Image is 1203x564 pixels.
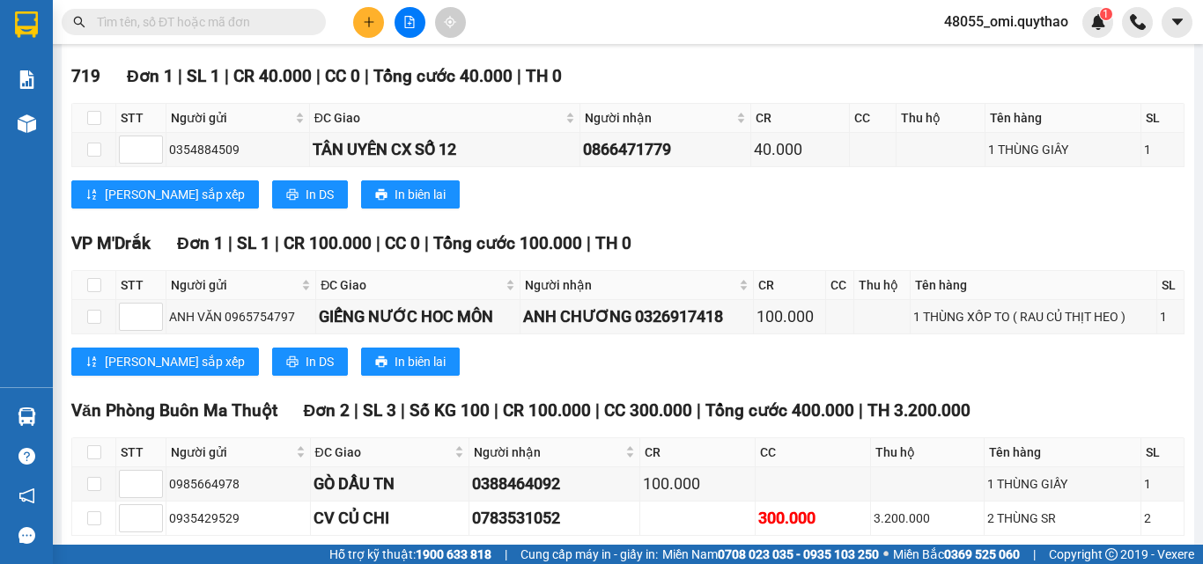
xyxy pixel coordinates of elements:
[395,7,425,38] button: file-add
[587,233,591,253] span: |
[18,70,36,89] img: solution-icon
[361,180,460,209] button: printerIn biên lai
[520,545,658,564] span: Cung cấp máy in - giấy in:
[850,104,896,133] th: CC
[758,506,867,531] div: 300.000
[826,271,855,300] th: CC
[897,104,985,133] th: Thu hộ
[178,66,182,86] span: |
[375,188,387,202] span: printer
[911,271,1158,300] th: Tên hàng
[18,448,35,465] span: question-circle
[444,16,456,28] span: aim
[526,66,562,86] span: TH 0
[316,66,321,86] span: |
[171,275,298,295] span: Người gửi
[871,438,985,467] th: Thu hộ
[127,66,173,86] span: Đơn 1
[985,438,1141,467] th: Tên hàng
[353,7,384,38] button: plus
[416,547,491,561] strong: 1900 633 818
[1103,8,1109,20] span: 1
[225,66,229,86] span: |
[306,185,334,204] span: In DS
[930,11,1082,33] span: 48055_omi.quythao
[1144,474,1181,494] div: 1
[913,307,1155,326] div: 1 THÙNG XỐP TO ( RAU CỦ THỊT HEO )
[705,400,854,421] span: Tổng cước 400.000
[756,438,871,467] th: CC
[375,355,387,370] span: printer
[363,16,375,28] span: plus
[985,104,1141,133] th: Tên hàng
[73,16,85,28] span: search
[71,400,277,421] span: Văn Phòng Buôn Ma Thuột
[376,233,380,253] span: |
[874,509,981,528] div: 3.200.000
[1170,14,1185,30] span: caret-down
[643,472,752,496] div: 100.000
[604,400,692,421] span: CC 300.000
[395,185,446,204] span: In biên lai
[1090,14,1106,30] img: icon-new-feature
[272,348,348,376] button: printerIn DS
[595,233,631,253] span: TH 0
[116,438,166,467] th: STT
[1144,140,1181,159] div: 1
[177,233,224,253] span: Đơn 1
[237,233,270,253] span: SL 1
[1160,307,1181,326] div: 1
[517,66,521,86] span: |
[71,66,100,86] span: 719
[18,114,36,133] img: warehouse-icon
[71,348,259,376] button: sort-ascending[PERSON_NAME] sắp xếp
[314,108,563,128] span: ĐC Giao
[319,304,517,329] div: GIẾNG NƯỚC HOC MÔN
[233,66,312,86] span: CR 40.000
[424,233,429,253] span: |
[401,400,405,421] span: |
[385,233,420,253] span: CC 0
[228,233,232,253] span: |
[585,108,733,128] span: Người nhận
[751,104,850,133] th: CR
[505,545,507,564] span: |
[275,233,279,253] span: |
[169,509,307,528] div: 0935429529
[697,400,701,421] span: |
[116,104,166,133] th: STT
[71,233,151,253] span: VP M'Drắk
[1130,14,1146,30] img: phone-icon
[325,66,360,86] span: CC 0
[893,545,1020,564] span: Miền Bắc
[169,307,313,326] div: ANH VĂN 0965754797
[718,547,879,561] strong: 0708 023 035 - 0935 103 250
[363,400,396,421] span: SL 3
[403,16,416,28] span: file-add
[169,474,307,494] div: 0985664978
[472,506,637,531] div: 0783531052
[15,11,38,38] img: logo-vxr
[944,547,1020,561] strong: 0369 525 060
[354,400,358,421] span: |
[169,140,306,159] div: 0354884509
[494,400,498,421] span: |
[525,275,735,295] span: Người nhận
[97,12,305,32] input: Tìm tên, số ĐT hoặc mã đơn
[595,400,600,421] span: |
[1141,438,1185,467] th: SL
[329,545,491,564] span: Hỗ trợ kỹ thuật:
[754,137,846,162] div: 40.000
[105,185,245,204] span: [PERSON_NAME] sắp xếp
[365,66,369,86] span: |
[272,180,348,209] button: printerIn DS
[433,233,582,253] span: Tổng cước 100.000
[754,271,825,300] th: CR
[1100,8,1112,20] sup: 1
[987,509,1138,528] div: 2 THÙNG SR
[304,400,351,421] span: Đơn 2
[85,355,98,370] span: sort-ascending
[286,188,299,202] span: printer
[395,352,446,371] span: In biên lai
[171,108,292,128] span: Người gửi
